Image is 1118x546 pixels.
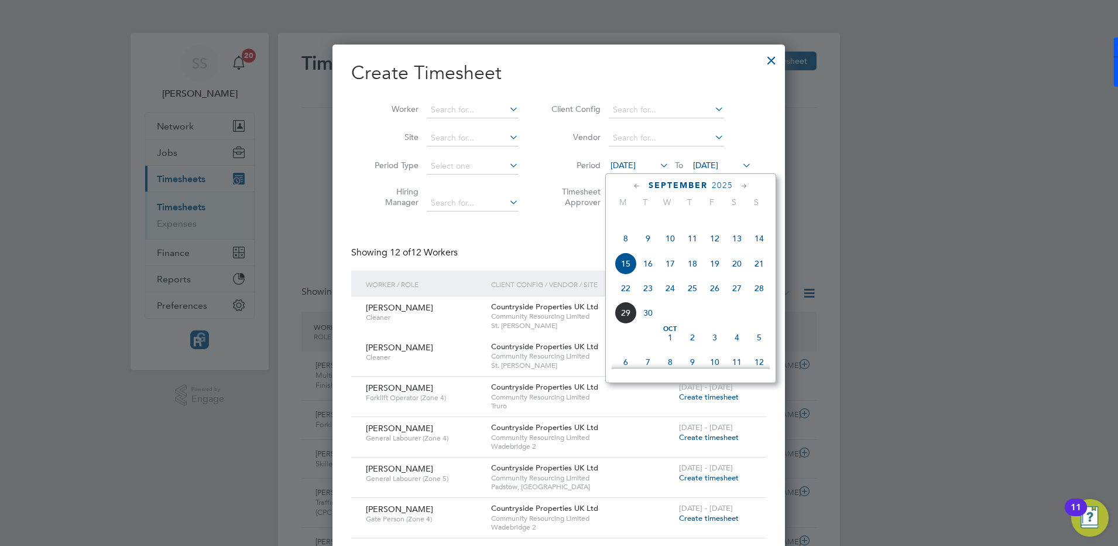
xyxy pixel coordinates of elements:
[726,252,748,275] span: 20
[659,227,681,250] span: 10
[491,463,598,473] span: Countryside Properties UK Ltd
[491,514,673,523] span: Community Resourcing Limited
[726,326,748,349] span: 4
[681,252,704,275] span: 18
[679,392,739,402] span: Create timesheet
[548,132,601,142] label: Vendor
[615,277,637,299] span: 22
[491,401,673,411] span: Truro
[366,302,433,313] span: [PERSON_NAME]
[693,160,718,170] span: [DATE]
[637,227,659,250] span: 9
[366,160,419,170] label: Period Type
[615,252,637,275] span: 15
[366,353,482,362] span: Cleaner
[637,302,659,324] span: 30
[491,523,673,532] span: Wadebridge 2
[390,247,411,258] span: 12 of
[491,321,673,330] span: St. [PERSON_NAME]
[704,227,726,250] span: 12
[679,422,733,432] span: [DATE] - [DATE]
[615,227,637,250] span: 8
[745,197,767,207] span: S
[726,227,748,250] span: 13
[704,351,726,373] span: 10
[681,351,704,373] span: 9
[366,104,419,114] label: Worker
[659,252,681,275] span: 17
[366,132,419,142] label: Site
[615,351,637,373] span: 6
[366,514,482,524] span: Gate Person (Zone 4)
[491,422,598,432] span: Countryside Properties UK Ltd
[659,277,681,299] span: 24
[659,351,681,373] span: 8
[491,482,673,492] span: Padstow, [GEOGRAPHIC_DATA]
[671,158,687,173] span: To
[351,61,766,86] h2: Create Timesheet
[366,313,482,322] span: Cleaner
[704,326,726,349] span: 3
[491,393,673,402] span: Community Resourcing Limited
[681,227,704,250] span: 11
[704,277,726,299] span: 26
[427,158,519,175] input: Select one
[609,130,724,146] input: Search for...
[366,383,433,393] span: [PERSON_NAME]
[548,186,601,207] label: Timesheet Approver
[679,432,739,442] span: Create timesheet
[366,423,433,434] span: [PERSON_NAME]
[726,277,748,299] span: 27
[491,302,598,312] span: Countryside Properties UK Ltd
[548,104,601,114] label: Client Config
[712,180,733,190] span: 2025
[748,277,770,299] span: 28
[656,197,678,207] span: W
[366,463,433,474] span: [PERSON_NAME]
[427,195,519,211] input: Search for...
[491,312,673,321] span: Community Resourcing Limited
[1071,499,1109,537] button: Open Resource Center, 11 new notifications
[351,247,460,259] div: Showing
[491,352,673,361] span: Community Resourcing Limited
[363,271,488,298] div: Worker / Role
[704,252,726,275] span: 19
[748,227,770,250] span: 14
[491,442,673,451] span: Wadebridge 2
[723,197,745,207] span: S
[390,247,458,258] span: 12 Workers
[491,361,673,370] span: St. [PERSON_NAME]
[366,504,433,514] span: [PERSON_NAME]
[679,503,733,513] span: [DATE] - [DATE]
[679,382,733,392] span: [DATE] - [DATE]
[491,503,598,513] span: Countryside Properties UK Ltd
[427,102,519,118] input: Search for...
[701,197,723,207] span: F
[366,393,482,402] span: Forklift Operator (Zone 4)
[634,197,656,207] span: T
[678,197,701,207] span: T
[1071,507,1081,523] div: 11
[427,130,519,146] input: Search for...
[615,302,637,324] span: 29
[612,197,634,207] span: M
[491,473,673,483] span: Community Resourcing Limited
[366,186,419,207] label: Hiring Manager
[491,433,673,442] span: Community Resourcing Limited
[681,326,704,349] span: 2
[609,102,724,118] input: Search for...
[649,180,708,190] span: September
[548,160,601,170] label: Period
[659,326,681,349] span: 1
[681,277,704,299] span: 25
[637,277,659,299] span: 23
[366,434,482,443] span: General Labourer (Zone 4)
[637,252,659,275] span: 16
[491,342,598,352] span: Countryside Properties UK Ltd
[611,160,636,170] span: [DATE]
[491,382,598,392] span: Countryside Properties UK Ltd
[366,474,482,483] span: General Labourer (Zone 5)
[726,351,748,373] span: 11
[679,513,739,523] span: Create timesheet
[488,271,676,298] div: Client Config / Vendor / Site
